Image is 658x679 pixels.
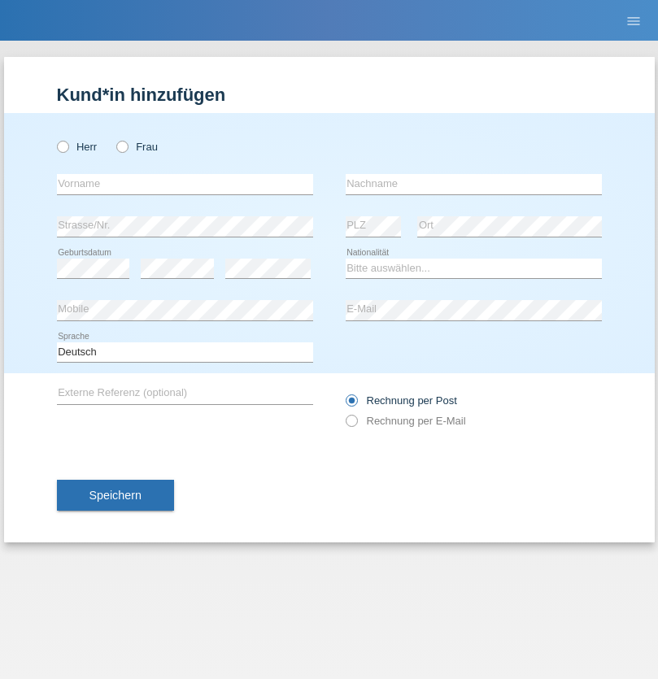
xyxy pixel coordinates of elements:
input: Herr [57,141,68,151]
h1: Kund*in hinzufügen [57,85,602,105]
span: Speichern [89,489,142,502]
button: Speichern [57,480,174,511]
label: Rechnung per E-Mail [346,415,466,427]
label: Frau [116,141,158,153]
input: Rechnung per E-Mail [346,415,356,435]
input: Frau [116,141,127,151]
i: menu [625,13,642,29]
a: menu [617,15,650,25]
label: Rechnung per Post [346,394,457,407]
label: Herr [57,141,98,153]
input: Rechnung per Post [346,394,356,415]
